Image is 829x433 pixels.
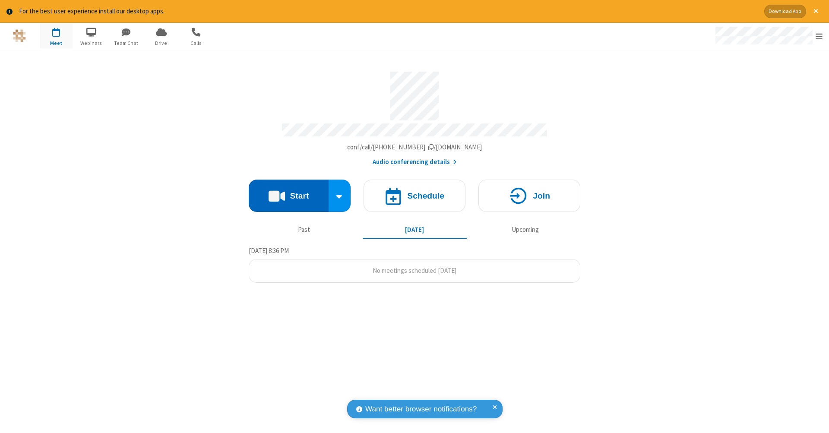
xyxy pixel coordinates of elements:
section: Account details [249,65,580,167]
span: Team Chat [110,39,142,47]
button: Close alert [809,5,823,18]
h4: Start [290,192,309,200]
button: Upcoming [473,222,577,238]
h4: Join [533,192,550,200]
div: Open menu [707,23,829,49]
span: Meet [40,39,73,47]
span: Copy my meeting room link [347,143,482,151]
div: Start conference options [329,180,351,212]
div: For the best user experience install our desktop apps. [19,6,758,16]
span: [DATE] 8:36 PM [249,247,289,255]
span: No meetings scheduled [DATE] [373,266,456,275]
span: Want better browser notifications? [365,404,477,415]
section: Today's Meetings [249,246,580,283]
span: Calls [180,39,212,47]
button: Schedule [364,180,465,212]
h4: Schedule [407,192,444,200]
button: Audio conferencing details [373,157,457,167]
span: Webinars [75,39,108,47]
button: Join [478,180,580,212]
span: Drive [145,39,177,47]
button: Start [249,180,329,212]
button: [DATE] [363,222,467,238]
button: Download App [764,5,806,18]
button: Copy my meeting room linkCopy my meeting room link [347,142,482,152]
img: QA Selenium DO NOT DELETE OR CHANGE [13,29,26,42]
button: Logo [3,23,35,49]
button: Past [252,222,356,238]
